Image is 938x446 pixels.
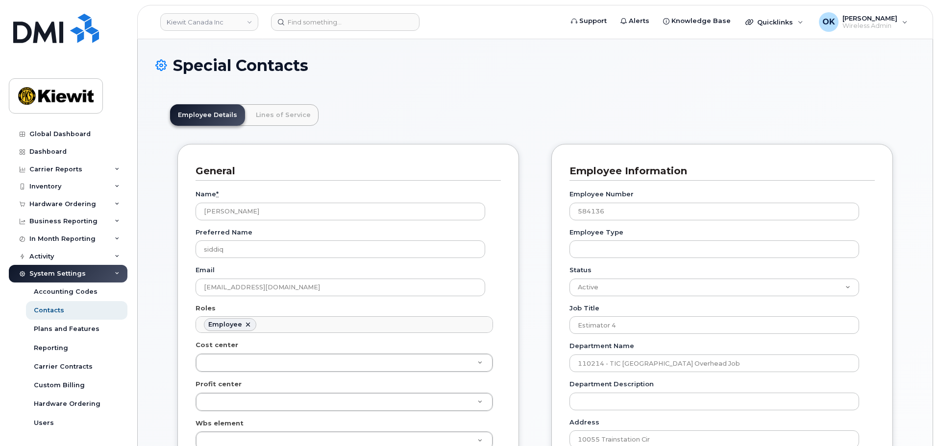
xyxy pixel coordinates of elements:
label: Cost center [196,340,238,350]
label: Profit center [196,379,242,389]
label: Department Name [569,341,634,351]
label: Department Description [569,379,654,389]
label: Name [196,189,219,199]
h3: Employee Information [569,164,867,178]
div: Employee [208,321,242,329]
h1: Special Contacts [155,57,915,74]
a: Employee Details [170,104,245,126]
label: Status [569,265,592,275]
abbr: required [216,190,219,198]
label: Roles [196,304,216,313]
a: Lines of Service [248,104,319,126]
label: Employee Type [569,228,623,237]
label: Employee Number [569,189,634,199]
label: Job Title [569,304,599,313]
label: Address [569,418,599,427]
label: Preferred Name [196,228,252,237]
h3: General [196,164,494,178]
label: Email [196,265,215,275]
label: Wbs element [196,419,244,428]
